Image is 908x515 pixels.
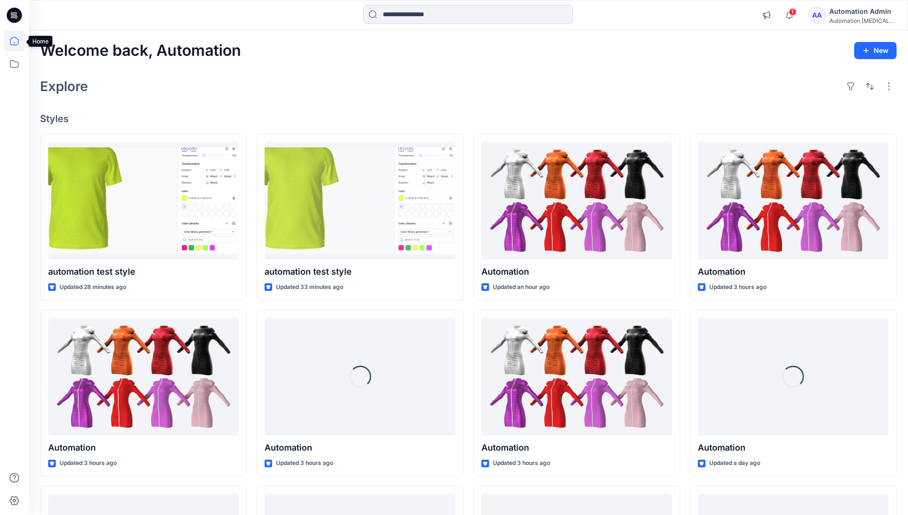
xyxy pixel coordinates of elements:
p: Automation [698,441,888,454]
a: automation test style [48,142,239,260]
div: Automation [MEDICAL_DATA]... [829,17,896,24]
p: Updated 28 minutes ago [60,282,126,292]
h2: Welcome back, Automation [40,42,241,60]
p: Updated an hour ago [493,282,550,292]
h2: Explore [40,79,88,94]
div: AA [808,7,826,24]
p: Automation [481,265,672,278]
a: Automation [48,318,239,436]
p: Updated 3 hours ago [493,458,550,468]
p: Updated 3 hours ago [60,458,117,468]
span: 1 [789,8,796,16]
p: Automation [48,441,239,454]
a: Automation [481,318,672,436]
p: Updated 3 hours ago [709,282,766,292]
p: Updated 33 minutes ago [276,282,343,292]
p: Automation [698,265,888,278]
p: automation test style [265,265,455,278]
p: automation test style [48,265,239,278]
button: New [854,42,897,59]
p: Updated 3 hours ago [276,458,333,468]
div: Automation Admin [829,6,896,17]
a: Automation [481,142,672,260]
p: Automation [265,441,455,454]
a: Automation [698,142,888,260]
p: Automation [481,441,672,454]
a: automation test style [265,142,455,260]
p: Updated a day ago [709,458,760,468]
h4: Styles [40,113,897,124]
